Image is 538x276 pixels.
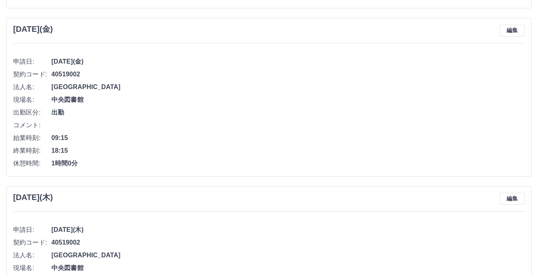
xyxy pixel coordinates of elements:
[499,193,525,205] button: 編集
[13,225,51,235] span: 申請日:
[51,82,525,92] span: [GEOGRAPHIC_DATA]
[13,70,51,79] span: 契約コード:
[51,95,525,105] span: 中央図書館
[51,70,525,79] span: 40519002
[51,251,525,260] span: [GEOGRAPHIC_DATA]
[51,108,525,117] span: 出勤
[51,225,525,235] span: [DATE](木)
[499,25,525,37] button: 編集
[51,133,525,143] span: 09:15
[13,57,51,66] span: 申請日:
[13,238,51,247] span: 契約コード:
[13,159,51,168] span: 休憩時間:
[51,57,525,66] span: [DATE](金)
[51,146,525,155] span: 18:15
[13,133,51,143] span: 始業時刻:
[51,238,525,247] span: 40519002
[13,146,51,155] span: 終業時刻:
[13,263,51,273] span: 現場名:
[13,25,53,34] h3: [DATE](金)
[51,263,525,273] span: 中央図書館
[13,108,51,117] span: 出勤区分:
[13,95,51,105] span: 現場名:
[13,251,51,260] span: 法人名:
[13,121,51,130] span: コメント:
[13,82,51,92] span: 法人名:
[51,159,525,168] span: 1時間0分
[13,193,53,202] h3: [DATE](木)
